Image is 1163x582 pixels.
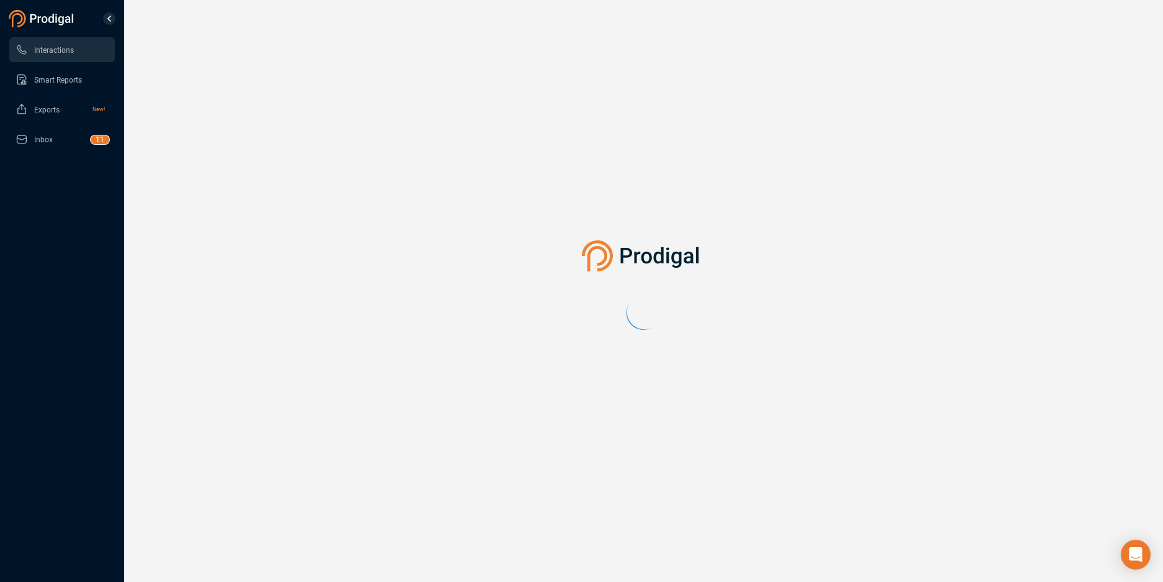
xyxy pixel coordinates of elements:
[16,67,105,92] a: Smart Reports
[100,135,104,148] p: 1
[9,127,115,152] li: Inbox
[96,135,100,148] p: 1
[16,97,105,122] a: ExportsNew!
[1121,540,1151,570] div: Open Intercom Messenger
[34,135,53,144] span: Inbox
[91,135,109,144] sup: 11
[34,76,82,84] span: Smart Reports
[9,37,115,62] li: Interactions
[9,10,77,27] img: prodigal-logo
[16,127,105,152] a: Inbox
[16,37,105,62] a: Interactions
[582,240,705,271] img: prodigal-logo
[34,46,74,55] span: Interactions
[93,97,105,122] span: New!
[34,106,60,114] span: Exports
[9,67,115,92] li: Smart Reports
[9,97,115,122] li: Exports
